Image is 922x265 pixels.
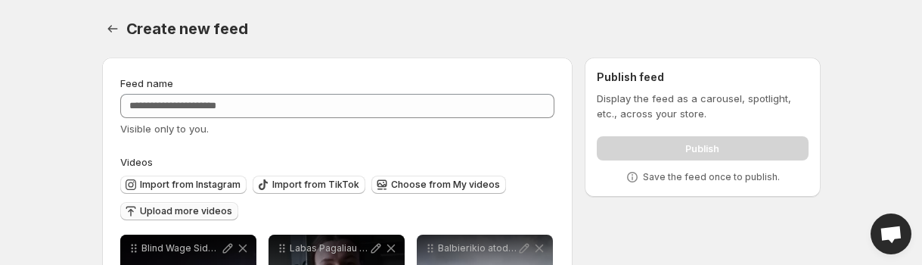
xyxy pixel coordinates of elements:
span: Visible only to you. [120,123,209,135]
span: Import from Instagram [140,179,241,191]
span: Import from TikTok [272,179,359,191]
a: Open chat [871,214,911,254]
p: Blind Wage Side Stage stake [141,242,220,254]
button: Settings [102,18,123,39]
span: Videos [120,156,153,168]
span: Choose from My videos [391,179,500,191]
button: Choose from My videos [371,176,506,194]
span: Create new feed [126,20,248,38]
button: Import from TikTok [253,176,365,194]
p: Labas Pagaliau padariau trump pristatym K a ia su tais sausainiais sugalvojau Keliaujam kartu per... [290,242,368,254]
span: Upload more videos [140,205,232,217]
p: Display the feed as a carousel, spotlight, etc., across your store. [597,91,808,121]
button: Import from Instagram [120,176,247,194]
span: Feed name [120,77,173,89]
h2: Publish feed [597,70,808,85]
p: Save the feed once to publish. [643,171,780,183]
p: Balbierikio atodangabalbieriskisgamta atostogos [438,242,517,254]
button: Upload more videos [120,202,238,220]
